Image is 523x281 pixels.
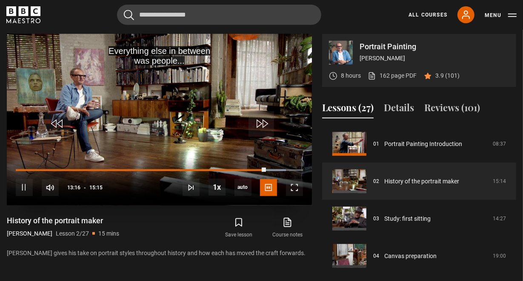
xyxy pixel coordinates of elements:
[124,10,134,20] button: Submit the search query
[234,179,251,196] div: Current quality: 360p
[84,185,86,191] span: -
[322,101,374,118] button: Lessons (27)
[7,216,119,226] h1: History of the portrait maker
[368,71,417,80] a: 162 page PDF
[384,252,437,261] a: Canvas preparation
[7,229,52,238] p: [PERSON_NAME]
[234,179,251,196] span: auto
[117,5,321,25] input: Search
[424,101,480,118] button: Reviews (101)
[435,71,460,80] p: 3.9 (101)
[384,214,431,223] a: Study: first sitting
[263,216,312,240] a: Course notes
[98,229,119,238] p: 15 mins
[56,229,89,238] p: Lesson 2/27
[16,179,33,196] button: Pause
[6,6,40,23] svg: BBC Maestro
[360,43,509,51] p: Portrait Painting
[7,249,312,258] p: [PERSON_NAME] gives his take on portrait styles throughout history and how each has moved the cra...
[286,179,303,196] button: Fullscreen
[384,140,462,149] a: Portrait Painting Introduction
[67,180,80,195] span: 13:16
[485,11,517,20] button: Toggle navigation
[384,101,414,118] button: Details
[260,179,277,196] button: Captions
[89,180,103,195] span: 15:15
[384,177,459,186] a: History of the portrait maker
[7,34,312,205] video-js: Video Player
[341,71,361,80] p: 8 hours
[16,169,303,171] div: Progress Bar
[409,11,447,19] a: All Courses
[183,179,200,196] button: Next Lesson
[42,179,59,196] button: Mute
[209,179,226,196] button: Playback Rate
[360,54,509,63] p: [PERSON_NAME]
[214,216,263,240] button: Save lesson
